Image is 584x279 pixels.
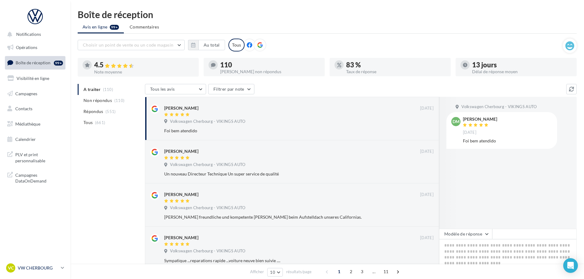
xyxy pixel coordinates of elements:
span: DM [453,119,460,125]
a: Contacts [4,102,67,115]
div: 83 % [346,62,446,68]
span: Afficher [250,269,264,275]
span: Commentaires [130,24,159,30]
div: [PERSON_NAME] [164,235,198,241]
div: Un nouveau Directeur Technique Un super service de qualité [164,171,394,177]
span: Non répondus [83,97,112,104]
button: Modèle de réponse [439,229,492,239]
div: 13 jours [472,62,572,68]
div: [PERSON_NAME] [463,117,497,121]
span: Tous [83,119,93,126]
span: 11 [381,267,391,277]
a: Calendrier [4,133,67,146]
span: (110) [114,98,125,103]
span: [DATE] [420,235,434,241]
span: résultats/page [286,269,312,275]
span: Volkswagen Cherbourg - VIKINGS AUTO [461,104,537,110]
div: [PERSON_NAME] non répondus [220,70,320,74]
a: Médiathèque [4,118,67,130]
span: Volkswagen Cherbourg - VIKINGS AUTO [170,205,245,211]
button: Au total [198,40,225,50]
span: 10 [270,270,275,275]
div: Boîte de réception [78,10,577,19]
span: Contacts [15,106,32,111]
span: Calendrier [15,137,36,142]
span: [DATE] [420,106,434,111]
button: Tous les avis [145,84,206,94]
span: (661) [95,120,105,125]
button: 10 [267,268,283,277]
button: Choisir un point de vente ou un code magasin [78,40,185,50]
div: [PERSON_NAME] freundliche und kompetente [PERSON_NAME] beim Aufstelldach unseres Californias. [164,214,394,220]
div: Sympatique ...reparations rapide ...voiture neuve bien suivie .... [164,258,394,264]
div: 110 [220,62,320,68]
div: Note moyenne [94,70,194,74]
span: ... [369,267,379,277]
div: [PERSON_NAME] [164,148,198,154]
div: 4.5 [94,62,194,69]
button: Filtrer par note [208,84,254,94]
span: Boîte de réception [16,60,50,65]
span: 1 [334,267,344,277]
div: Open Intercom Messenger [563,258,578,273]
p: VW CHERBOURG [18,265,58,271]
span: Campagnes DataOnDemand [15,171,63,184]
span: Opérations [16,45,37,50]
a: Campagnes [4,87,67,100]
span: Volkswagen Cherbourg - VIKINGS AUTO [170,119,245,124]
span: Notifications [16,32,41,37]
a: Visibilité en ligne [4,72,67,85]
span: Volkswagen Cherbourg - VIKINGS AUTO [170,162,245,168]
span: Médiathèque [15,121,40,126]
a: Boîte de réception99+ [4,56,67,69]
a: PLV et print personnalisable [4,148,67,166]
span: [DATE] [463,130,476,135]
a: Campagnes DataOnDemand [4,168,67,187]
span: (551) [105,109,116,114]
div: [PERSON_NAME] [164,191,198,198]
div: Tous [228,39,245,51]
div: Foi bem atendido [164,128,394,134]
a: Opérations [4,41,67,54]
span: [DATE] [420,192,434,198]
span: VC [8,265,14,271]
span: PLV et print personnalisable [15,150,63,164]
span: Choisir un point de vente ou un code magasin [83,42,173,47]
button: Au total [188,40,225,50]
div: 99+ [54,61,63,66]
span: Tous les avis [150,86,175,92]
span: Visibilité en ligne [17,76,49,81]
span: 3 [357,267,367,277]
div: Taux de réponse [346,70,446,74]
div: Délai de réponse moyen [472,70,572,74]
span: Volkswagen Cherbourg - VIKINGS AUTO [170,248,245,254]
a: VC VW CHERBOURG [5,262,65,274]
span: [DATE] [420,149,434,154]
div: [PERSON_NAME] [164,105,198,111]
span: Campagnes [15,91,37,96]
div: Foi bem atendido [463,138,552,144]
span: 2 [346,267,356,277]
span: Répondus [83,108,103,115]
